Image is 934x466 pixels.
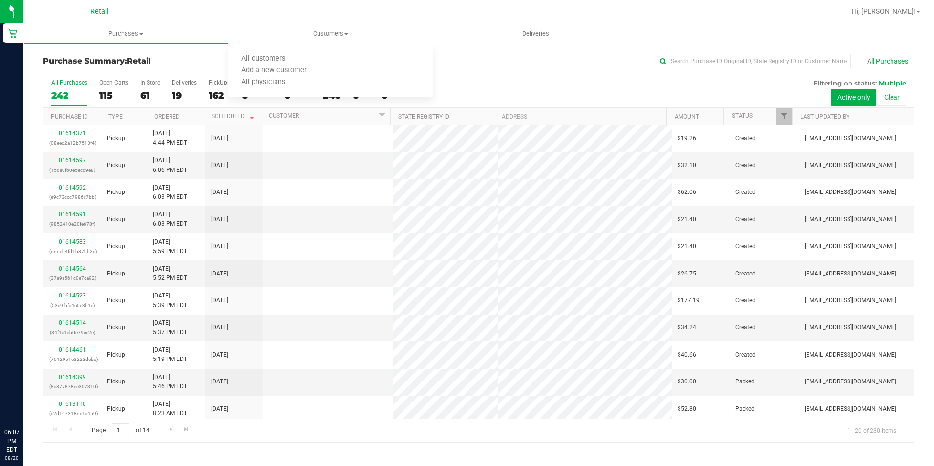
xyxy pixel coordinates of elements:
[107,188,125,197] span: Pickup
[831,89,876,106] button: Active only
[211,215,228,224] span: [DATE]
[735,377,755,386] span: Packed
[675,113,699,120] a: Amount
[805,215,896,224] span: [EMAIL_ADDRESS][DOMAIN_NAME]
[90,7,109,16] span: Retail
[59,130,86,137] a: 01614371
[153,183,187,202] span: [DATE] 6:03 PM EDT
[211,134,228,143] span: [DATE]
[51,113,88,120] a: Purchase ID
[494,108,666,125] th: Address
[112,423,129,438] input: 1
[153,237,187,256] span: [DATE] 5:59 PM EDT
[678,269,696,278] span: $26.75
[209,79,230,86] div: PickUps
[678,377,696,386] span: $30.00
[24,29,228,38] span: Purchases
[656,54,851,68] input: Search Purchase ID, Original ID, State Registry ID or Customer Name...
[805,161,896,170] span: [EMAIL_ADDRESS][DOMAIN_NAME]
[23,23,228,44] a: Purchases
[678,161,696,170] span: $32.10
[107,242,125,251] span: Pickup
[735,215,756,224] span: Created
[49,355,95,364] p: (7012951c3223deba)
[228,55,298,63] span: All customers
[878,89,906,106] button: Clear
[10,388,39,417] iframe: Resource center
[49,274,95,283] p: (37a9a561c0e7ca92)
[179,423,193,436] a: Go to the last page
[211,323,228,332] span: [DATE]
[49,138,95,148] p: (08eed2a12b7513f4)
[59,319,86,326] a: 01614514
[59,157,86,164] a: 01614597
[433,23,638,44] a: Deliveries
[153,129,187,148] span: [DATE] 4:44 PM EDT
[805,242,896,251] span: [EMAIL_ADDRESS][DOMAIN_NAME]
[140,90,160,101] div: 61
[269,112,299,119] a: Customer
[509,29,562,38] span: Deliveries
[154,113,180,120] a: Ordered
[678,350,696,360] span: $40.66
[107,377,125,386] span: Pickup
[49,192,95,202] p: (e9c73ccc7986c7bb)
[805,323,896,332] span: [EMAIL_ADDRESS][DOMAIN_NAME]
[879,79,906,87] span: Multiple
[805,188,896,197] span: [EMAIL_ADDRESS][DOMAIN_NAME]
[678,215,696,224] span: $21.40
[49,409,95,418] p: (c2d167318de1a459)
[228,66,320,75] span: Add a new customer
[84,423,157,438] span: Page of 14
[735,350,756,360] span: Created
[211,242,228,251] span: [DATE]
[4,454,19,462] p: 08/20
[172,79,197,86] div: Deliveries
[805,404,896,414] span: [EMAIL_ADDRESS][DOMAIN_NAME]
[735,161,756,170] span: Created
[49,328,95,337] p: (84f1a1ab0e79ce2e)
[49,166,95,175] p: (15da0f60e5ecd9e8)
[228,29,433,38] span: Customers
[153,318,187,337] span: [DATE] 5:37 PM EDT
[678,404,696,414] span: $52.80
[59,184,86,191] a: 01614592
[153,156,187,174] span: [DATE] 6:06 PM EDT
[735,296,756,305] span: Created
[211,350,228,360] span: [DATE]
[153,345,187,364] span: [DATE] 5:19 PM EDT
[211,404,228,414] span: [DATE]
[228,78,298,86] span: All physicians
[209,90,230,101] div: 162
[99,79,128,86] div: Open Carts
[735,404,755,414] span: Packed
[127,56,151,65] span: Retail
[140,79,160,86] div: In Store
[735,134,756,143] span: Created
[813,79,877,87] span: Filtering on status:
[735,242,756,251] span: Created
[153,373,187,391] span: [DATE] 5:46 PM EDT
[49,382,95,391] p: (8a877878ce307310)
[99,90,128,101] div: 115
[805,134,896,143] span: [EMAIL_ADDRESS][DOMAIN_NAME]
[398,113,449,120] a: State Registry ID
[805,377,896,386] span: [EMAIL_ADDRESS][DOMAIN_NAME]
[107,269,125,278] span: Pickup
[861,53,914,69] button: All Purchases
[678,134,696,143] span: $19.26
[153,264,187,283] span: [DATE] 5:52 PM EDT
[107,134,125,143] span: Pickup
[153,210,187,229] span: [DATE] 6:03 PM EDT
[678,242,696,251] span: $21.40
[153,291,187,310] span: [DATE] 5:39 PM EDT
[107,161,125,170] span: Pickup
[172,90,197,101] div: 19
[211,269,228,278] span: [DATE]
[735,188,756,197] span: Created
[211,377,228,386] span: [DATE]
[735,323,756,332] span: Created
[49,247,95,256] p: (dddcb4fd1b87bb2c)
[211,188,228,197] span: [DATE]
[59,401,86,407] a: 01613110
